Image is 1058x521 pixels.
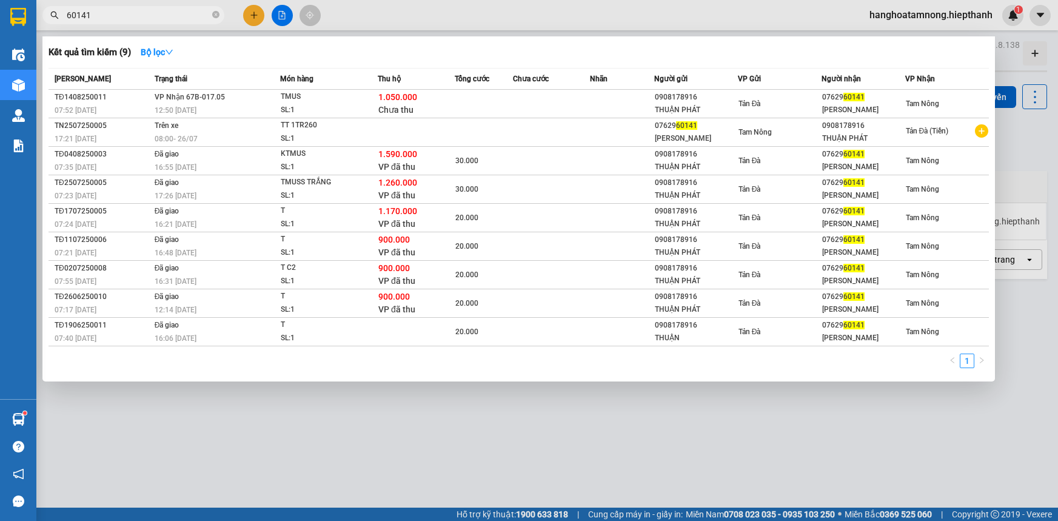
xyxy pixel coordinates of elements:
span: Tản Đà [738,299,761,308]
div: 0908178916 [822,119,905,132]
div: SL: 1 [281,246,372,260]
div: 0908178916 [655,91,737,104]
span: VP đã thu [378,304,415,314]
span: Món hàng [280,75,313,83]
h3: Kết quả tìm kiếm ( 9 ) [49,46,131,59]
div: THUẬN PHÁT [655,104,737,116]
div: THUẬN PHÁT [822,132,905,145]
div: 0908178916 [655,262,737,275]
span: Tản Đà [738,185,761,193]
div: [PERSON_NAME] [822,189,905,202]
a: 1 [960,354,974,368]
div: TĐ1408250011 [55,91,151,104]
span: 07:52 [DATE] [55,106,96,115]
div: [PERSON_NAME] [655,132,737,145]
span: 16:06 [DATE] [155,334,196,343]
div: 0908178916 [655,234,737,246]
span: 20.000 [455,328,478,336]
span: Đã giao [155,178,179,187]
strong: Bộ lọc [141,47,173,57]
span: Tam Nông [906,242,939,250]
span: close-circle [212,10,219,21]
span: 07:55 [DATE] [55,277,96,286]
div: TĐ1906250011 [55,319,151,332]
div: THUẬN PHÁT [655,189,737,202]
span: Đã giao [155,150,179,158]
span: 07:24 [DATE] [55,220,96,229]
span: VP Nhận [905,75,935,83]
span: Đã giao [155,235,179,244]
span: 20.000 [455,299,478,308]
span: Đã giao [155,264,179,272]
span: Tản Đà [738,271,761,279]
span: 16:55 [DATE] [155,163,196,172]
div: TĐ1707250005 [55,205,151,218]
span: 60141 [843,150,865,158]
span: 1.260.000 [378,178,417,187]
span: notification [13,468,24,480]
span: 17:26 [DATE] [155,192,196,200]
span: search [50,11,59,19]
span: 60141 [843,235,865,244]
span: 16:48 [DATE] [155,249,196,257]
span: 20.000 [455,271,478,279]
span: Đã giao [155,321,179,329]
span: Người gửi [654,75,688,83]
div: TMUS [281,90,372,104]
button: left [945,354,960,368]
div: 07629 [822,319,905,332]
span: 12:14 [DATE] [155,306,196,314]
span: Người nhận [822,75,861,83]
div: SL: 1 [281,303,372,317]
sup: 1 [23,411,27,415]
div: 07629 [822,91,905,104]
div: SL: 1 [281,161,372,174]
span: Đã giao [155,292,179,301]
span: Tản Đà [738,99,761,108]
div: 07629 [655,119,737,132]
span: VP đã thu [378,247,415,257]
span: 30.000 [455,185,478,193]
span: Tản Đà [738,328,761,336]
span: 60141 [843,264,865,272]
span: Nhãn [590,75,608,83]
div: TT 1TR260 [281,119,372,132]
span: 60141 [843,178,865,187]
div: [PERSON_NAME] [822,161,905,173]
span: 30.000 [455,156,478,165]
div: TĐ2606250010 [55,291,151,303]
div: THUẬN PHÁT [655,303,737,316]
div: T [281,290,372,303]
div: TMUSS TRẮNG [281,176,372,189]
div: SL: 1 [281,332,372,345]
div: 0908178916 [655,319,737,332]
span: Tam Nông [906,213,939,222]
div: 07629 [822,176,905,189]
span: 20.000 [455,213,478,222]
li: Previous Page [945,354,960,368]
span: Chưa cước [513,75,549,83]
div: SL: 1 [281,275,372,288]
span: Thu hộ [378,75,401,83]
li: Next Page [974,354,989,368]
span: 17:21 [DATE] [55,135,96,143]
div: T [281,204,372,218]
span: 1.590.000 [378,149,417,159]
img: logo-vxr [10,8,26,26]
span: down [165,48,173,56]
div: 07629 [822,205,905,218]
span: 07:40 [DATE] [55,334,96,343]
div: 07629 [822,234,905,246]
span: VP đã thu [378,219,415,229]
button: right [974,354,989,368]
span: close-circle [212,11,219,18]
span: message [13,496,24,507]
div: TĐ2507250005 [55,176,151,189]
span: Tam Nông [906,271,939,279]
span: [PERSON_NAME] [55,75,111,83]
div: SL: 1 [281,104,372,117]
div: [PERSON_NAME] [822,275,905,287]
span: Tam Nông [906,299,939,308]
span: Tam Nông [906,328,939,336]
div: [PERSON_NAME] [822,218,905,230]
